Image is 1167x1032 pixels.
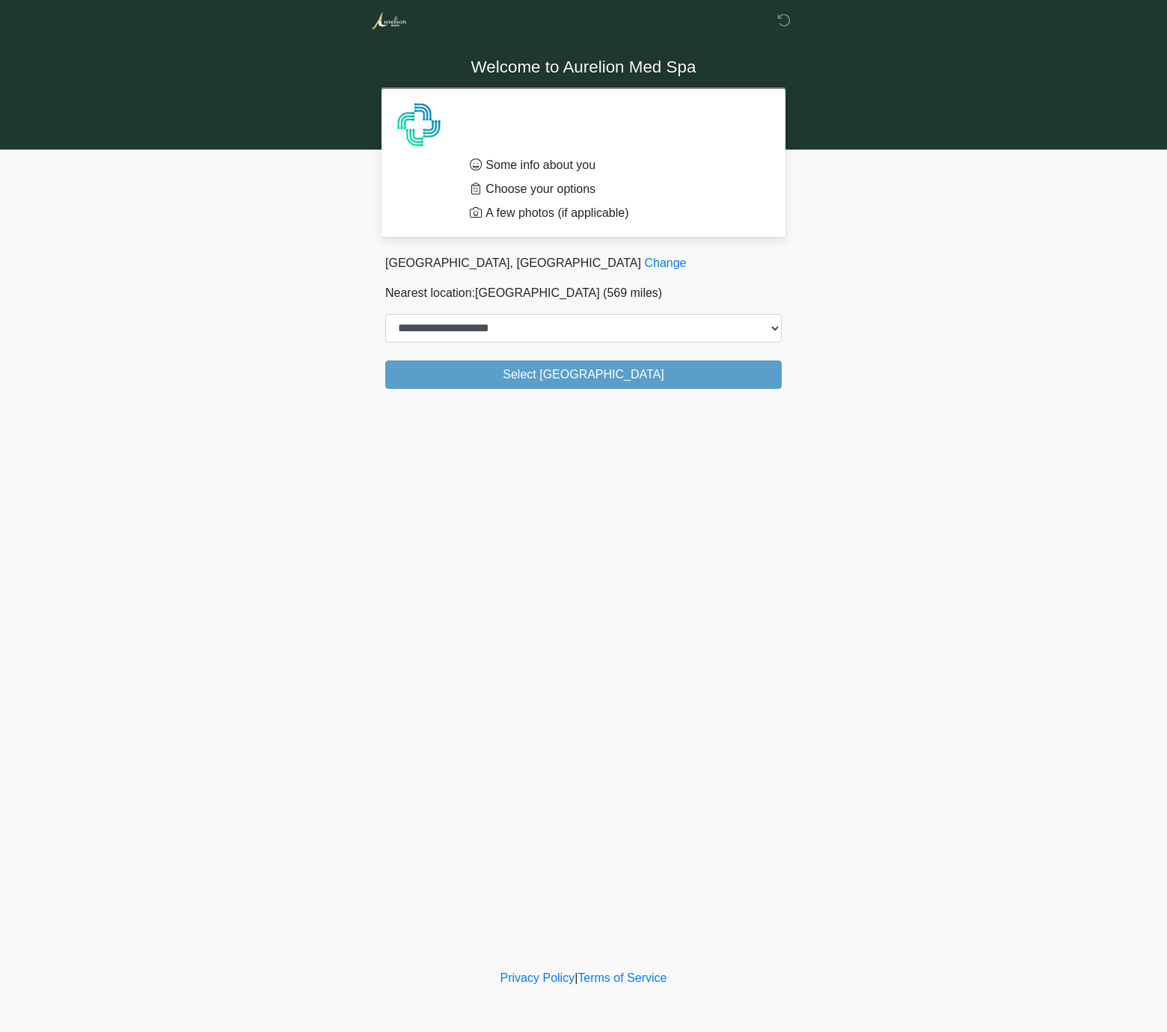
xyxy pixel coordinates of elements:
[385,360,782,389] button: Select [GEOGRAPHIC_DATA]
[470,204,759,222] li: A few photos (if applicable)
[385,257,641,269] span: [GEOGRAPHIC_DATA], [GEOGRAPHIC_DATA]
[500,971,575,984] a: Privacy Policy
[470,156,759,174] li: Some info about you
[475,286,600,299] span: [GEOGRAPHIC_DATA]
[370,11,407,30] img: Aurelion Med Spa Logo
[470,180,759,198] li: Choose your options
[578,971,667,984] a: Terms of Service
[374,54,793,82] h1: Welcome to Aurelion Med Spa
[396,102,441,147] img: Agent Avatar
[644,257,686,269] a: Change
[385,284,782,302] p: Nearest location:
[575,971,578,984] a: |
[603,286,662,299] span: (569 miles)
